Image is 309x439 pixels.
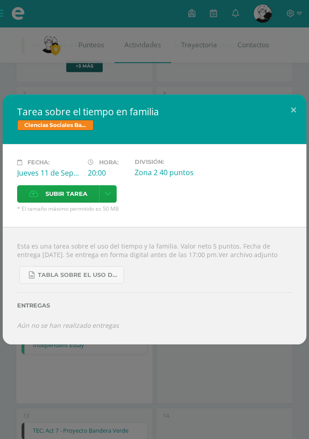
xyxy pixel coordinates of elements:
[17,120,94,131] span: Ciencias Sociales Bach IV
[88,168,127,178] div: 20:00
[19,266,124,284] a: TABLA SOBRE EL USO DEL TIEMPO Y LA FAMILIA.docx
[45,186,87,202] span: Subir tarea
[38,272,119,279] span: TABLA SOBRE EL USO DEL TIEMPO Y LA FAMILIA.docx
[17,321,119,330] i: Aún no se han realizado entregas
[3,227,306,344] div: Esta es una tarea sobre el uso del tiempo y la familia. Valor neto 5 puntos. Fecha de entrega [DA...
[27,159,50,166] span: Fecha:
[99,159,118,166] span: Hora:
[17,302,292,309] label: Entregas
[135,167,198,177] div: Zona 2 40 puntos
[17,168,81,178] div: Jueves 11 de Septiembre
[135,158,198,165] label: División:
[17,105,292,118] h2: Tarea sobre el tiempo en familia
[281,95,306,125] button: Close (Esc)
[17,205,292,213] span: * El tamaño máximo permitido es 50 MB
